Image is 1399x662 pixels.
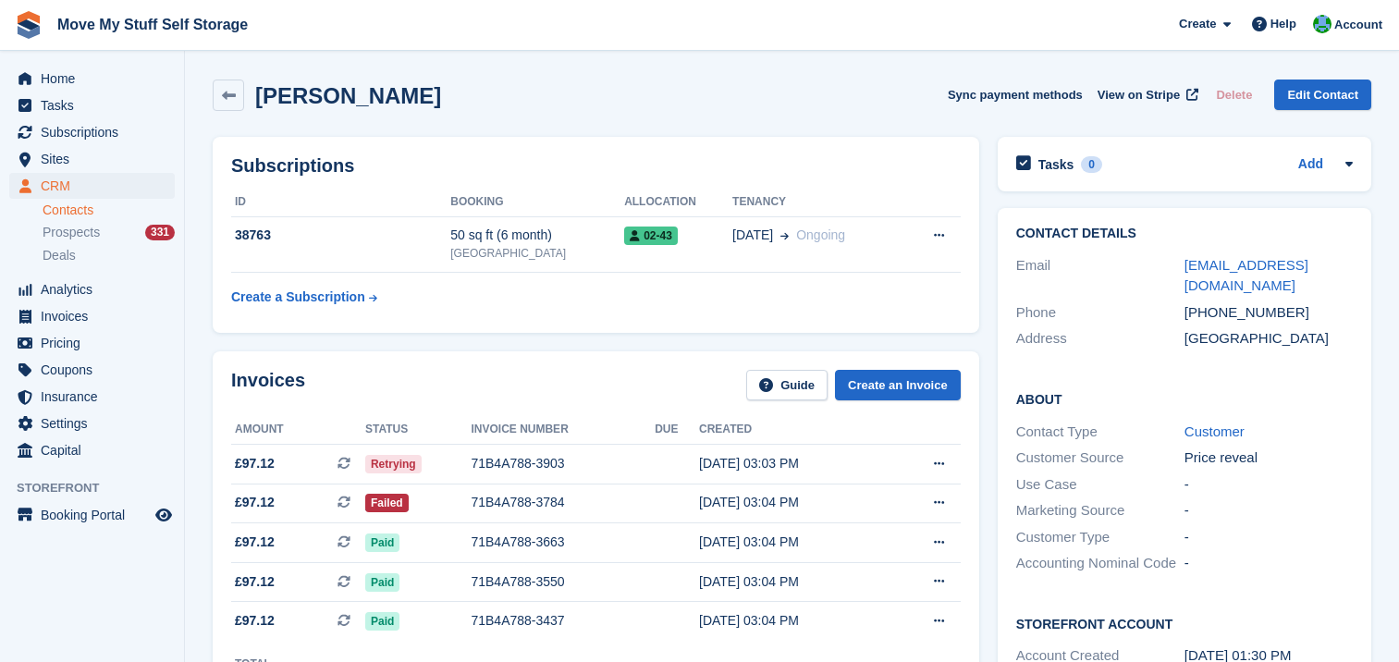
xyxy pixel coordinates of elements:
a: menu [9,276,175,302]
a: View on Stripe [1090,80,1202,110]
a: menu [9,66,175,92]
a: menu [9,384,175,410]
span: View on Stripe [1098,86,1180,104]
div: Price reveal [1184,447,1353,469]
div: 71B4A788-3437 [471,611,655,631]
div: Marketing Source [1016,500,1184,521]
span: £97.12 [235,533,275,552]
span: Settings [41,411,152,436]
div: [DATE] 03:04 PM [699,572,888,592]
div: Use Case [1016,474,1184,496]
h2: Tasks [1038,156,1074,173]
a: Contacts [43,202,175,219]
a: Move My Stuff Self Storage [50,9,255,40]
th: ID [231,188,450,217]
span: £97.12 [235,611,275,631]
h2: Subscriptions [231,155,961,177]
h2: [PERSON_NAME] [255,83,441,108]
th: Allocation [624,188,732,217]
a: menu [9,437,175,463]
div: Contact Type [1016,422,1184,443]
div: 0 [1081,156,1102,173]
a: Customer [1184,423,1245,439]
div: 38763 [231,226,450,245]
span: Subscriptions [41,119,152,145]
th: Invoice number [471,415,655,445]
th: Amount [231,415,365,445]
div: - [1184,527,1353,548]
span: Ongoing [796,227,845,242]
div: Phone [1016,302,1184,324]
a: [EMAIL_ADDRESS][DOMAIN_NAME] [1184,257,1308,294]
a: menu [9,146,175,172]
div: - [1184,500,1353,521]
div: Address [1016,328,1184,349]
th: Booking [450,188,624,217]
span: Paid [365,533,399,552]
a: Guide [746,370,828,400]
a: menu [9,502,175,528]
div: [DATE] 03:04 PM [699,493,888,512]
span: Tasks [41,92,152,118]
span: Paid [365,573,399,592]
a: menu [9,92,175,118]
div: Customer Source [1016,447,1184,469]
a: Deals [43,246,175,265]
span: £97.12 [235,493,275,512]
div: Accounting Nominal Code [1016,553,1184,574]
span: Prospects [43,224,100,241]
span: Deals [43,247,76,264]
a: Add [1298,154,1323,176]
span: Insurance [41,384,152,410]
div: Email [1016,255,1184,297]
a: Preview store [153,504,175,526]
a: menu [9,303,175,329]
span: Retrying [365,455,422,473]
span: Account [1334,16,1382,34]
span: Create [1179,15,1216,33]
h2: About [1016,389,1353,408]
div: [DATE] 03:03 PM [699,454,888,473]
div: 331 [145,225,175,240]
span: Home [41,66,152,92]
div: [DATE] 03:04 PM [699,611,888,631]
span: CRM [41,173,152,199]
div: 71B4A788-3550 [471,572,655,592]
a: menu [9,173,175,199]
span: Sites [41,146,152,172]
span: Invoices [41,303,152,329]
span: Failed [365,494,409,512]
div: 71B4A788-3903 [471,454,655,473]
img: Dan [1313,15,1332,33]
th: Created [699,415,888,445]
a: menu [9,357,175,383]
div: - [1184,553,1353,574]
th: Tenancy [732,188,902,217]
div: 50 sq ft (6 month) [450,226,624,245]
a: menu [9,119,175,145]
span: Booking Portal [41,502,152,528]
img: stora-icon-8386f47178a22dfd0bd8f6a31ec36ba5ce8667c1dd55bd0f319d3a0aa187defe.svg [15,11,43,39]
span: Coupons [41,357,152,383]
span: Analytics [41,276,152,302]
div: Create a Subscription [231,288,365,307]
div: 71B4A788-3663 [471,533,655,552]
span: Capital [41,437,152,463]
span: Pricing [41,330,152,356]
h2: Contact Details [1016,227,1353,241]
span: Paid [365,612,399,631]
div: Customer Type [1016,527,1184,548]
span: Help [1270,15,1296,33]
a: Prospects 331 [43,223,175,242]
a: menu [9,411,175,436]
div: [DATE] 03:04 PM [699,533,888,552]
h2: Invoices [231,370,305,400]
div: [PHONE_NUMBER] [1184,302,1353,324]
span: £97.12 [235,454,275,473]
span: [DATE] [732,226,773,245]
a: Create a Subscription [231,280,377,314]
h2: Storefront Account [1016,614,1353,632]
div: - [1184,474,1353,496]
a: Create an Invoice [835,370,961,400]
div: [GEOGRAPHIC_DATA] [450,245,624,262]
